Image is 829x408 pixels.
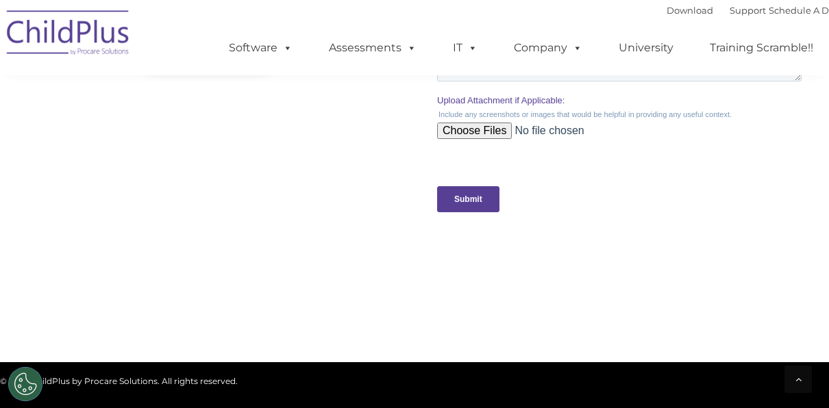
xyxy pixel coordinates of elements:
a: IT [439,34,491,62]
span: Last name [185,90,227,101]
a: Company [500,34,596,62]
span: Phone number [185,146,243,157]
a: Assessments [315,34,430,62]
button: Cookies Settings [8,367,42,401]
a: Download [667,5,713,16]
a: University [605,34,687,62]
a: Support [730,5,766,16]
a: Software [215,34,306,62]
iframe: Chat Widget [760,342,829,408]
a: Training Scramble!! [696,34,827,62]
